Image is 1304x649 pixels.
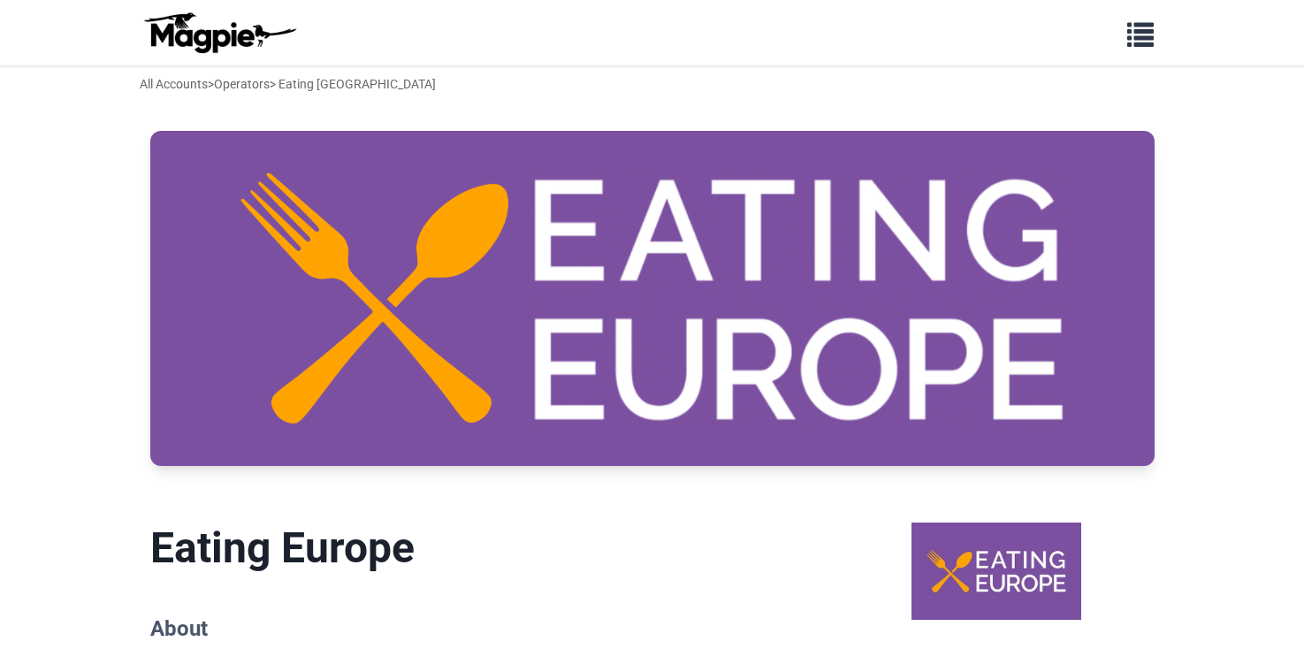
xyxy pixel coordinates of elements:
[150,616,811,642] h2: About
[150,523,811,574] h1: Eating Europe
[140,77,208,91] a: All Accounts
[214,77,270,91] a: Operators
[140,11,299,54] img: logo-ab69f6fb50320c5b225c76a69d11143b.png
[150,131,1155,466] img: Eating Europe banner
[911,523,1081,619] img: Eating Europe logo
[140,74,436,94] div: > > Eating [GEOGRAPHIC_DATA]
